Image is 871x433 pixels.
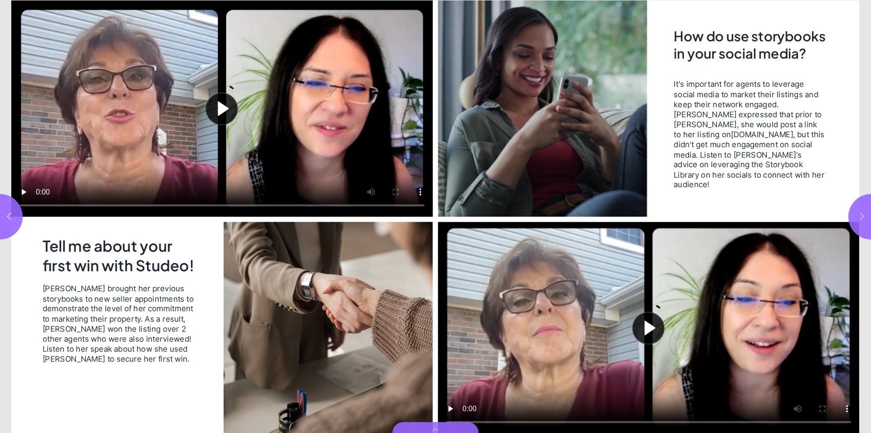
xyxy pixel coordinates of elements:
[674,27,828,70] h2: How do use storybooks in your social media?
[731,129,793,139] a: [DOMAIN_NAME]
[43,284,200,364] span: [PERSON_NAME] brought her previous storybooks to new seller appointments to demonstrate the level...
[43,236,202,275] h2: Tell me about your first win with Studeo!
[674,79,825,189] span: It's important for agents to leverage social media to market their listings and keep their networ...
